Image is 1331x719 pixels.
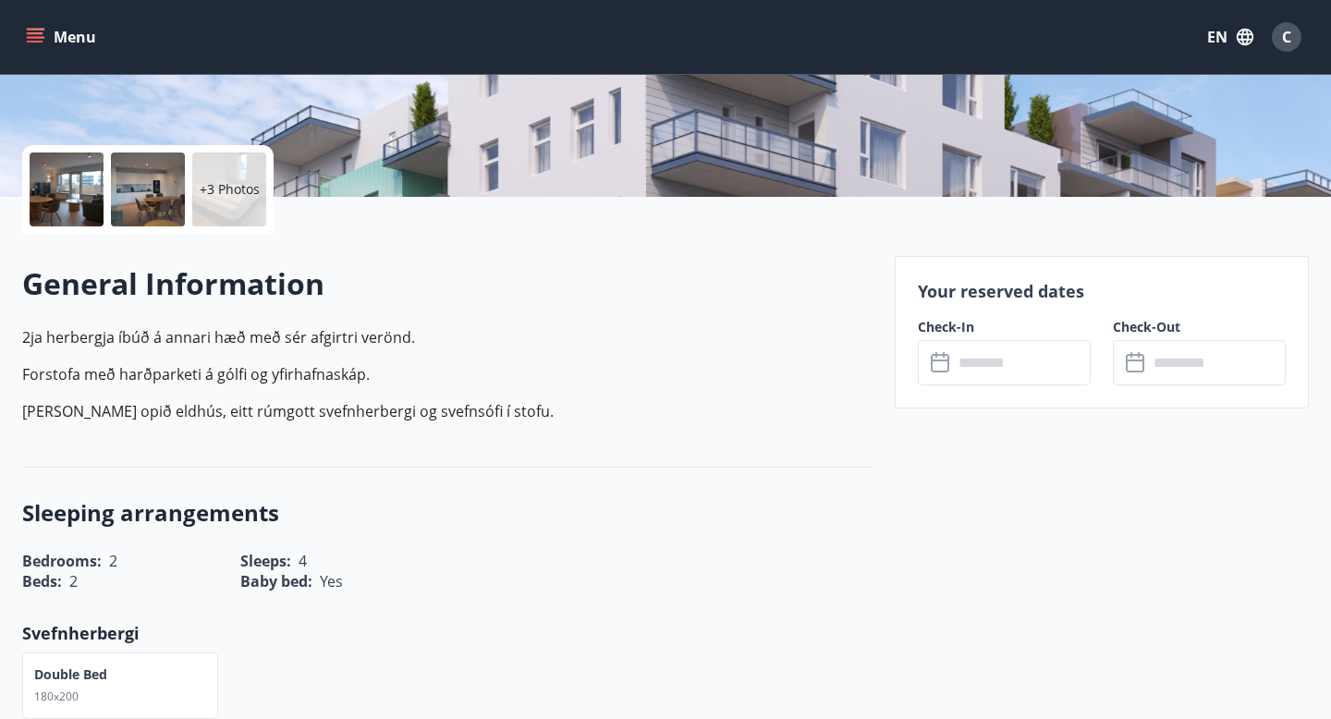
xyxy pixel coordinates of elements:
p: 2ja herbergja íbúð á annari hæð með sér afgirtri verönd. [22,326,873,348]
p: Forstofa með harðparketi á gólfi og yfirhafnaskáp. [22,363,873,385]
span: Baby bed : [240,571,312,591]
span: C [1282,27,1291,47]
label: Check-Out [1113,318,1286,336]
p: [PERSON_NAME] opið eldhús, eitt rúmgott svefnherbergi og svefnsófi í stofu. [22,400,873,422]
span: 180x200 [34,689,79,704]
h3: Sleeping arrangements [22,497,873,529]
p: Double bed [34,665,107,684]
button: EN [1200,20,1261,54]
span: 2 [69,571,78,591]
span: Beds : [22,571,62,591]
p: Your reserved dates [918,279,1286,303]
span: Yes [320,571,343,591]
label: Check-In [918,318,1091,336]
p: +3 Photos [200,180,260,199]
button: C [1264,15,1309,59]
button: menu [22,20,104,54]
h2: General Information [22,263,873,304]
p: Svefnherbergi [22,621,873,645]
